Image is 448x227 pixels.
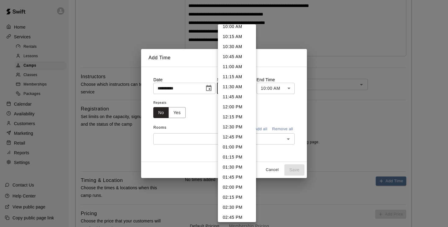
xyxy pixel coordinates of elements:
li: 02:30 PM [218,202,256,212]
li: 12:15 PM [218,112,256,122]
li: 10:15 AM [218,32,256,42]
li: 11:15 AM [218,72,256,82]
li: 12:00 PM [218,102,256,112]
li: 01:00 PM [218,142,256,152]
li: 10:00 AM [218,22,256,32]
li: 10:45 AM [218,52,256,62]
li: 02:00 PM [218,182,256,192]
li: 01:30 PM [218,162,256,172]
li: 12:45 PM [218,132,256,142]
li: 11:45 AM [218,92,256,102]
li: 11:30 AM [218,82,256,92]
li: 01:45 PM [218,172,256,182]
li: 10:30 AM [218,42,256,52]
li: 02:15 PM [218,192,256,202]
li: 01:15 PM [218,152,256,162]
li: 11:00 AM [218,62,256,72]
li: 02:45 PM [218,212,256,222]
li: 12:30 PM [218,122,256,132]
